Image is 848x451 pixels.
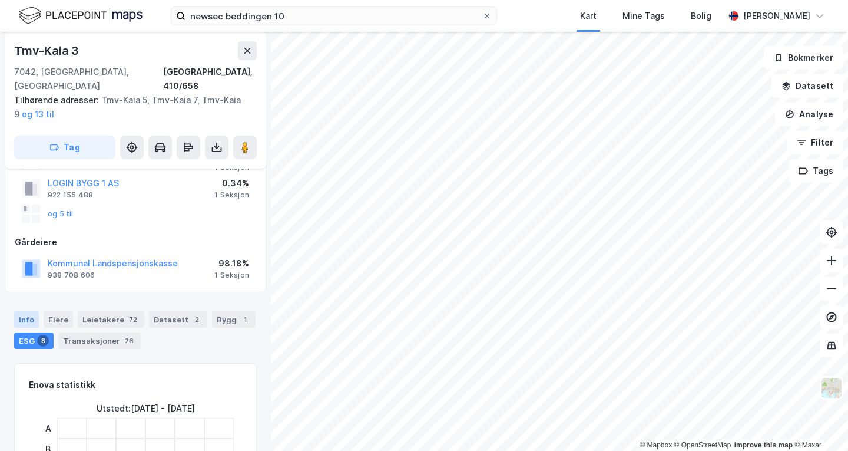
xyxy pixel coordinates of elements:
img: Z [820,377,843,399]
div: ESG [14,333,54,349]
button: Datasett [771,74,843,98]
div: A [41,418,55,439]
div: Bygg [212,311,256,328]
span: Tilhørende adresser: [14,95,101,105]
div: Mine Tags [622,9,665,23]
div: Tmv-Kaia 5, Tmv-Kaia 7, Tmv-Kaia 9 [14,93,247,121]
img: logo.f888ab2527a4732fd821a326f86c7f29.svg [19,5,143,26]
a: Improve this map [734,441,793,449]
a: Mapbox [640,441,672,449]
div: Eiere [44,311,73,328]
div: Transaksjoner [58,333,141,349]
div: 0.34% [214,176,249,190]
div: Info [14,311,39,328]
button: Filter [787,131,843,154]
div: [PERSON_NAME] [743,9,810,23]
div: 938 708 606 [48,271,95,280]
div: Utstedt : [DATE] - [DATE] [97,401,195,416]
div: Kontrollprogram for chat [789,394,848,451]
div: Bolig [691,9,711,23]
div: Gårdeiere [15,235,256,249]
div: 1 Seksjon [214,190,249,200]
a: OpenStreetMap [674,441,731,449]
div: 72 [127,314,140,325]
div: 26 [122,335,136,347]
button: Tag [14,136,115,159]
div: Datasett [149,311,207,328]
iframe: Chat Widget [789,394,848,451]
button: Tags [789,159,843,183]
div: 1 Seksjon [214,271,249,280]
div: 8 [37,335,49,347]
div: 98.18% [214,256,249,271]
button: Bokmerker [764,46,843,70]
div: 1 [239,314,251,325]
div: Leietakere [78,311,144,328]
div: [GEOGRAPHIC_DATA], 410/658 [163,65,257,93]
input: Søk på adresse, matrikkel, gårdeiere, leietakere eller personer [185,7,482,25]
div: Enova statistikk [29,378,95,392]
div: 7042, [GEOGRAPHIC_DATA], [GEOGRAPHIC_DATA] [14,65,163,93]
div: Tmv-Kaia 3 [14,41,81,60]
button: Analyse [775,103,843,126]
div: 2 [191,314,203,325]
div: 922 155 488 [48,190,93,200]
div: Kart [580,9,597,23]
